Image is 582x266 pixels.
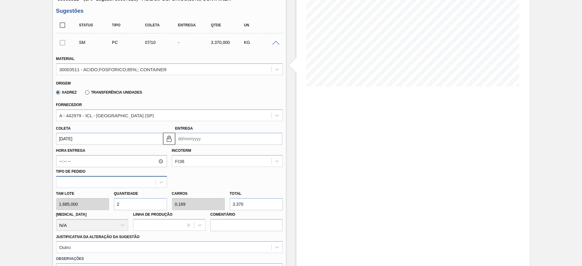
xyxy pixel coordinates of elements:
[110,23,147,27] div: Tipo
[59,245,71,250] div: Outro
[78,40,114,45] div: Sugestão Manual
[242,23,279,27] div: UN
[210,210,283,219] label: Comentário
[172,191,188,196] label: Carros
[56,126,71,131] label: Coleta
[59,67,167,72] div: 30003511 - ACIDO;FOSFORICO;85%;; CONTAINER
[56,103,82,107] label: Fornecedor
[56,254,283,263] label: Observações
[143,40,180,45] div: 07/10/2025
[59,113,154,118] div: A - 442979 - ICL - [GEOGRAPHIC_DATA] (SP)
[56,8,283,14] h3: Sugestões
[176,23,213,27] div: Entrega
[56,212,87,217] label: [MEDICAL_DATA]
[176,40,213,45] div: -
[242,40,279,45] div: KG
[175,133,282,145] input: dd/mm/yyyy
[56,235,140,239] label: Justificativa da Alteração da Sugestão
[56,189,109,198] label: Tam lote
[85,90,142,95] label: Transferência Unidades
[133,212,172,217] label: Linha de Produção
[56,133,163,145] input: dd/mm/yyyy
[166,135,173,142] img: unlocked
[209,40,246,45] div: 3.370,000
[56,169,85,174] label: Tipo de pedido
[110,40,147,45] div: Pedido de Compra
[175,126,193,131] label: Entrega
[143,23,180,27] div: Coleta
[56,81,71,85] label: Origem
[175,159,185,164] div: FOB
[114,191,138,196] label: Quantidade
[56,57,75,61] label: Material
[230,191,242,196] label: Total
[172,148,191,153] label: Incoterm
[78,23,114,27] div: Status
[163,133,175,145] button: unlocked
[56,90,77,95] label: Xadrez
[209,23,246,27] div: Qtde
[56,146,167,155] label: Hora Entrega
